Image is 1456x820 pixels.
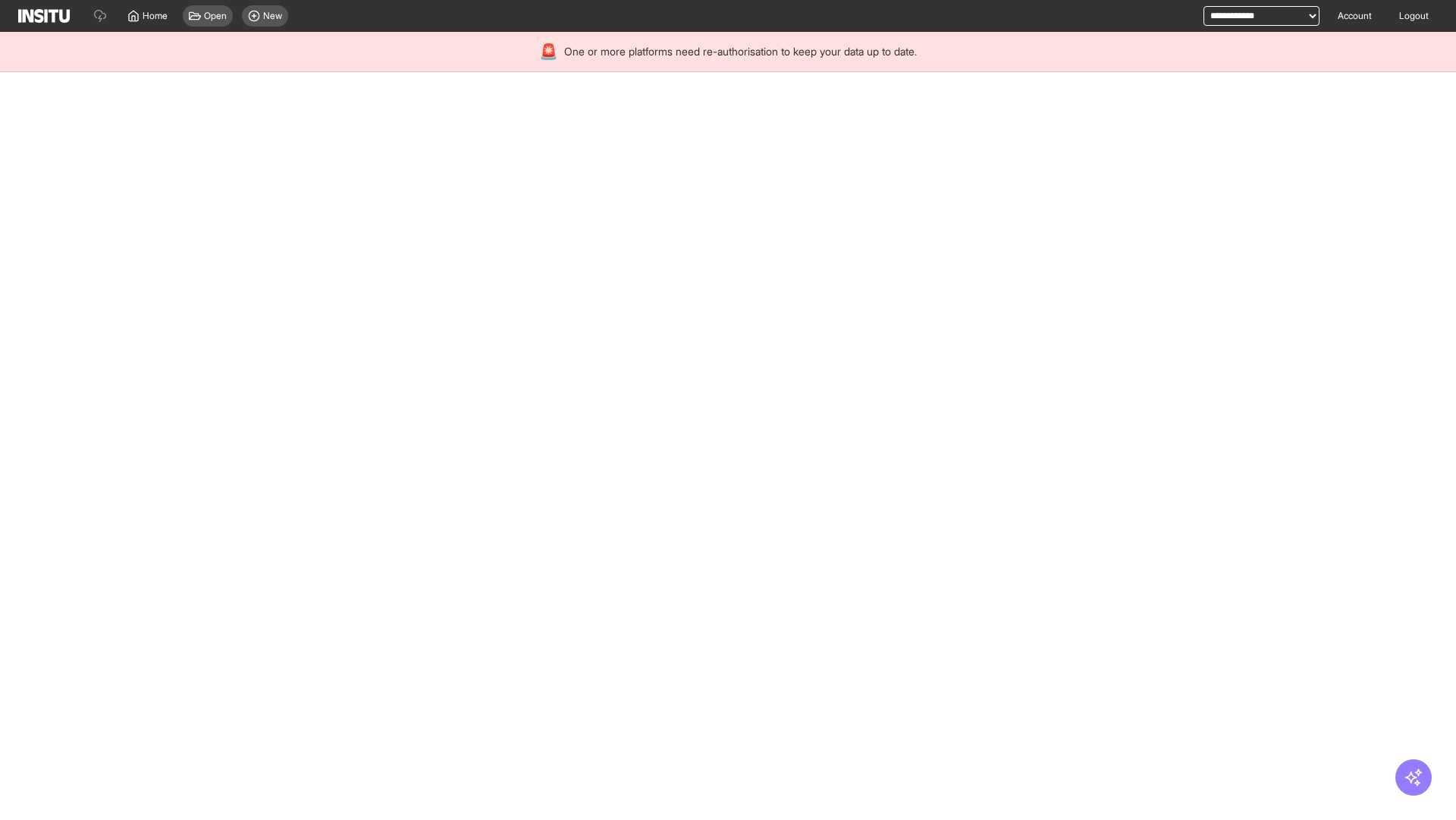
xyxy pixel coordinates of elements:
[539,41,558,62] div: 🚨
[18,9,70,23] img: Logo
[143,10,168,22] span: Home
[204,10,227,22] span: Open
[564,44,917,59] span: One or more platforms need re-authorisation to keep your data up to date.
[263,10,282,22] span: New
